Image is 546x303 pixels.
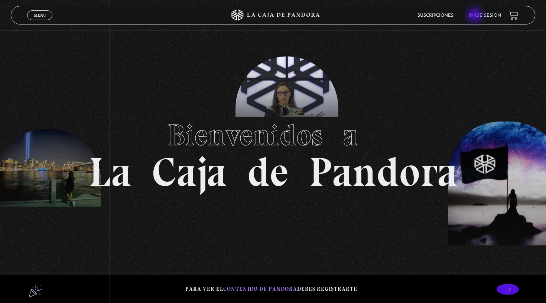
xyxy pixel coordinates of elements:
[223,286,297,292] span: contenido de Pandora
[34,13,46,17] span: Menu
[185,284,357,294] p: Para ver el debes registrarte
[89,111,458,192] h1: La Caja de Pandora
[168,117,378,153] span: Bienvenidos a
[417,13,454,18] a: Suscripciones
[508,10,519,20] a: View your shopping cart
[468,13,501,18] a: Inicie sesión
[31,19,49,24] span: Cerrar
